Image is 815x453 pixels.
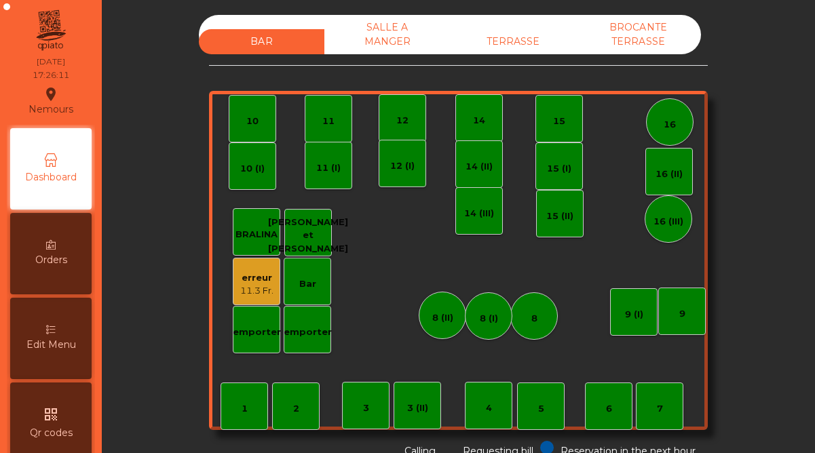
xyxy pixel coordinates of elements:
div: 10 [246,115,259,128]
div: SALLE A MANGER [324,15,450,54]
div: 8 (II) [432,311,453,325]
div: BROCANTE TERRASSE [575,15,701,54]
div: 14 (III) [464,207,494,220]
div: Bar [299,277,316,291]
div: TERRASSE [450,29,575,54]
div: 17:26:11 [33,69,69,81]
div: 3 (II) [407,401,428,415]
img: qpiato [34,7,67,54]
div: 10 (I) [240,162,265,176]
div: [PERSON_NAME] et [PERSON_NAME] [268,216,348,256]
div: 9 (I) [625,308,643,321]
div: 11 [322,115,335,128]
div: 15 (II) [546,210,573,223]
div: 9 [679,307,685,321]
div: 3 [363,401,369,415]
div: 14 [473,114,485,127]
div: 11 (I) [316,161,341,175]
div: 12 [396,114,409,127]
div: 12 (I) [390,159,415,173]
div: emporter [233,326,281,339]
div: 2 [293,402,299,416]
div: BAR [199,29,324,54]
span: Edit Menu [26,338,76,352]
div: [DATE] [37,56,65,68]
div: 8 [531,312,537,326]
div: 5 [538,402,544,416]
span: Dashboard [25,170,77,184]
div: 15 [553,115,565,128]
div: 4 [486,401,492,415]
i: location_on [43,86,59,102]
div: 14 (II) [466,160,493,174]
div: 6 [606,402,612,416]
div: 11.3 Fr. [240,284,273,298]
span: Qr codes [30,426,73,440]
div: 16 [664,118,676,132]
div: Nemours [29,84,73,118]
div: emporter [284,326,332,339]
div: 15 (I) [547,162,571,176]
span: Orders [35,253,67,267]
div: BRALINA [235,228,278,241]
div: 1 [242,402,248,416]
i: qr_code [43,406,59,422]
div: erreur [240,271,273,285]
div: 16 (II) [656,168,683,181]
div: 16 (III) [653,215,683,229]
div: 7 [657,402,663,416]
div: 8 (I) [480,312,498,326]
